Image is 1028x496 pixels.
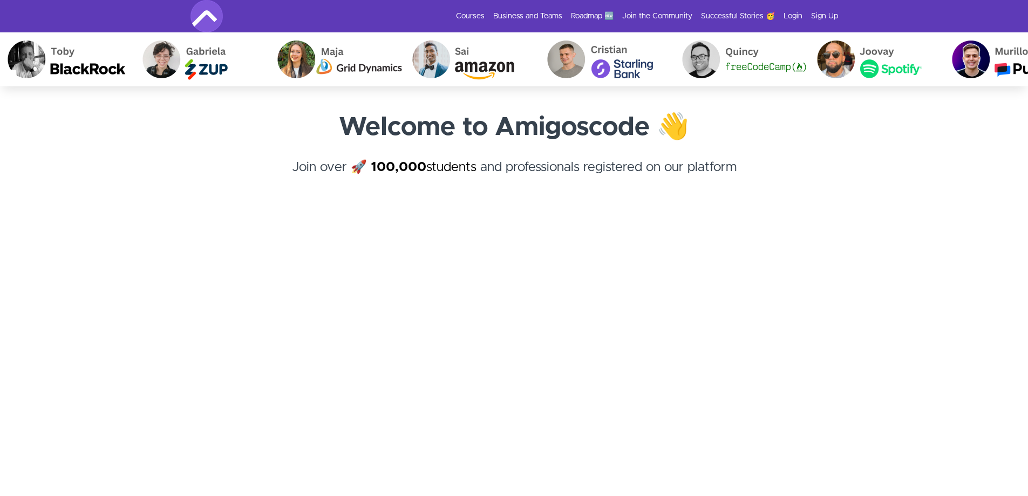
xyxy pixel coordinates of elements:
[493,11,562,22] a: Business and Teams
[571,11,614,22] a: Roadmap 🆕
[456,11,485,22] a: Courses
[371,161,426,174] strong: 100,000
[190,158,838,196] h4: Join over 🚀 and professionals registered on our platform
[371,161,476,174] a: 100,000students
[339,114,689,140] strong: Welcome to Amigoscode 👋
[675,32,809,86] img: Quincy
[811,11,838,22] a: Sign Up
[784,11,802,22] a: Login
[622,11,692,22] a: Join the Community
[540,32,675,86] img: Cristian
[135,32,270,86] img: Gabriela
[809,32,944,86] img: Joovay
[701,11,775,22] a: Successful Stories 🥳
[270,32,405,86] img: Maja
[405,32,540,86] img: Sai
